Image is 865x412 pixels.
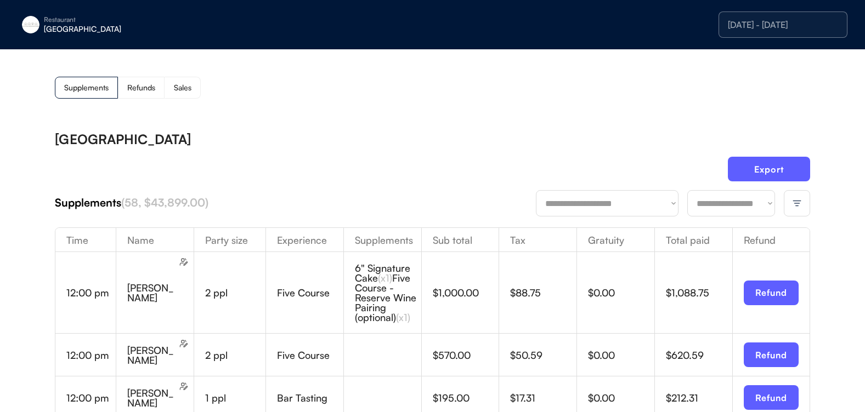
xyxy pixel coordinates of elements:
div: $0.00 [588,350,654,360]
font: (x1) [378,272,392,284]
div: Experience [266,235,343,245]
div: Refund [733,235,810,245]
div: $195.00 [433,393,499,403]
div: Sub total [422,235,499,245]
button: Refund [744,385,799,410]
button: Export [728,157,810,181]
button: Refund [744,281,799,305]
div: Supplements [55,195,536,210]
div: [PERSON_NAME] [127,345,177,365]
div: 12:00 pm [66,350,116,360]
div: $620.59 [666,350,732,360]
div: 2 ppl [205,288,265,297]
div: Name [116,235,194,245]
div: 2 ppl [205,350,265,360]
div: Five Course [277,350,343,360]
div: $0.00 [588,393,654,403]
img: filter-lines.svg [792,198,802,208]
div: Gratuity [577,235,654,245]
div: 6" Signature Cake Five Course - Reserve Wine Pairing (optional) [355,263,421,322]
div: 12:00 pm [66,288,116,297]
div: 1 ppl [205,393,265,403]
div: Tax [499,235,576,245]
div: [PERSON_NAME] [127,283,177,302]
div: $88.75 [510,288,576,297]
img: users-edit.svg [179,257,188,266]
div: Supplements [344,235,421,245]
img: users-edit.svg [179,339,188,348]
div: [GEOGRAPHIC_DATA] [44,25,182,33]
div: $1,088.75 [666,288,732,297]
div: Total paid [655,235,732,245]
font: (58, $43,899.00) [121,196,208,209]
div: Sales [174,84,191,91]
div: Time [55,235,116,245]
div: [GEOGRAPHIC_DATA] [55,133,191,146]
div: Bar Tasting [277,393,343,403]
img: eleven-madison-park-new-york-ny-logo-1.jpg [22,16,39,33]
button: Refund [744,342,799,367]
div: [DATE] - [DATE] [728,20,838,29]
div: [PERSON_NAME] [127,388,177,408]
font: (x1) [396,311,410,323]
div: $212.31 [666,393,732,403]
div: $570.00 [433,350,499,360]
div: Supplements [64,84,109,91]
div: Restaurant [44,16,182,23]
img: users-edit.svg [179,382,188,391]
div: 12:00 pm [66,393,116,403]
div: $17.31 [510,393,576,403]
div: Refunds [127,84,155,91]
div: $0.00 [588,288,654,297]
div: Party size [194,235,265,245]
div: Five Course [277,288,343,297]
div: $50.59 [510,350,576,360]
div: $1,000.00 [433,288,499,297]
